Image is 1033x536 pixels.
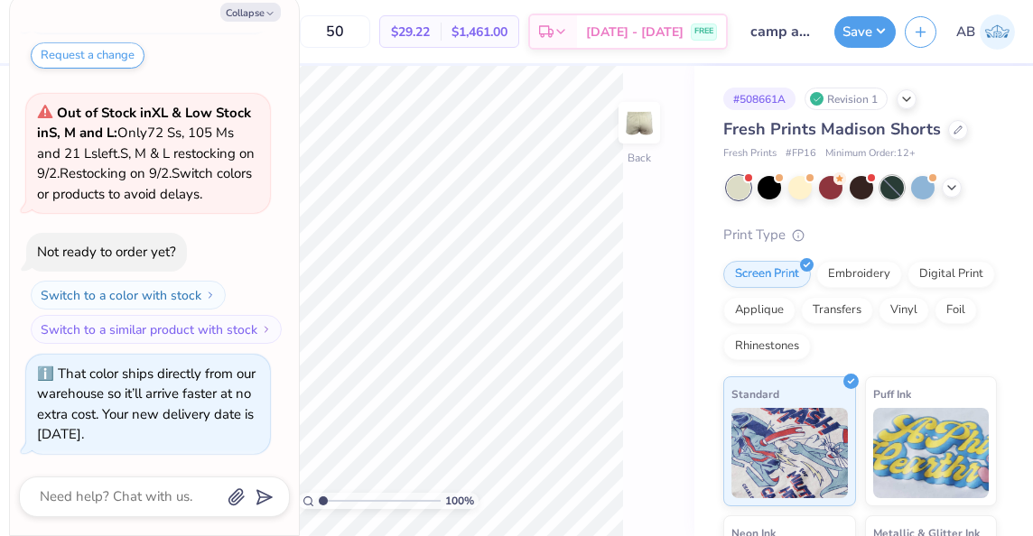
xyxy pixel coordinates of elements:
span: Only 72 Ss, 105 Ms and 21 Ls left. S, M & L restocking on 9/2. Restocking on 9/2. Switch colors o... [37,104,255,203]
span: FREE [694,25,713,38]
input: – – [300,15,370,48]
div: Transfers [801,297,873,324]
span: [DATE] - [DATE] [586,23,684,42]
div: Digital Print [907,261,995,288]
img: Switch to a color with stock [205,290,216,300]
span: AB [956,22,975,42]
div: Back [628,150,651,166]
strong: Out of Stock in XL [57,104,172,122]
a: AB [956,14,1015,50]
div: Foil [935,297,977,324]
span: $29.22 [391,23,430,42]
div: # 508661A [723,88,796,110]
button: Request a change [31,42,144,69]
div: Screen Print [723,261,811,288]
div: That color ships directly from our warehouse so it’ll arrive faster at no extra cost. Your new de... [37,365,256,444]
button: Switch to a color with stock [31,281,226,310]
button: Switch to a similar product with stock [31,315,282,344]
span: Fresh Prints [723,146,777,162]
div: Rhinestones [723,333,811,360]
div: Vinyl [879,297,929,324]
div: Applique [723,297,796,324]
span: # FP16 [786,146,816,162]
div: Print Type [723,225,997,245]
span: Puff Ink [873,384,911,403]
button: Collapse [220,3,281,22]
div: Revision 1 [805,88,888,110]
img: Switch to a similar product with stock [261,324,272,335]
span: Minimum Order: 12 + [825,146,916,162]
span: 100 % [445,493,474,509]
span: Fresh Prints Madison Shorts [723,118,941,140]
input: Untitled Design [737,14,825,50]
img: Standard [731,408,848,498]
div: Embroidery [816,261,902,288]
div: Not ready to order yet? [37,243,176,261]
img: Back [621,105,657,141]
img: Puff Ink [873,408,990,498]
span: Standard [731,384,779,403]
span: $1,461.00 [451,23,507,42]
button: Save [834,16,896,48]
img: Annika Bergquist [980,14,1015,50]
